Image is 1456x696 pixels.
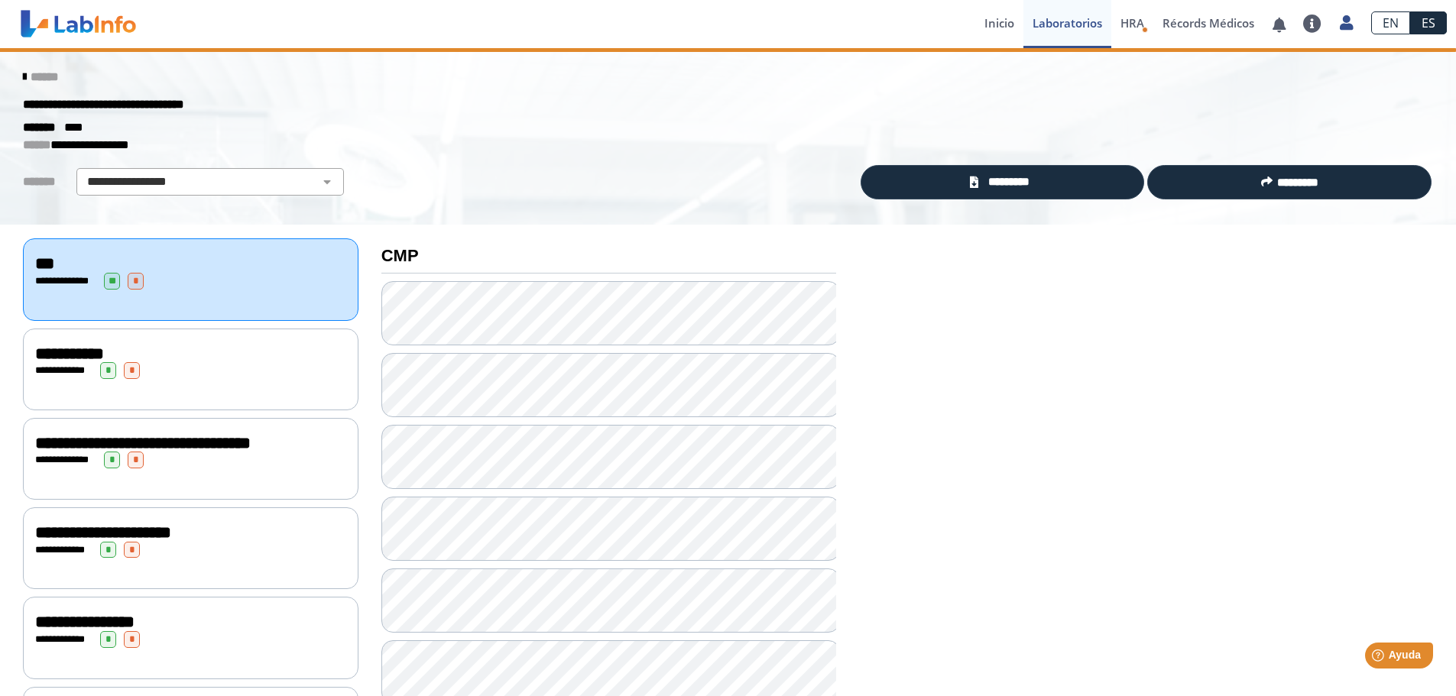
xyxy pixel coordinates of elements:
a: EN [1371,11,1410,34]
b: CMP [381,246,419,265]
span: HRA [1120,15,1144,31]
a: ES [1410,11,1447,34]
iframe: Help widget launcher [1320,636,1439,679]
